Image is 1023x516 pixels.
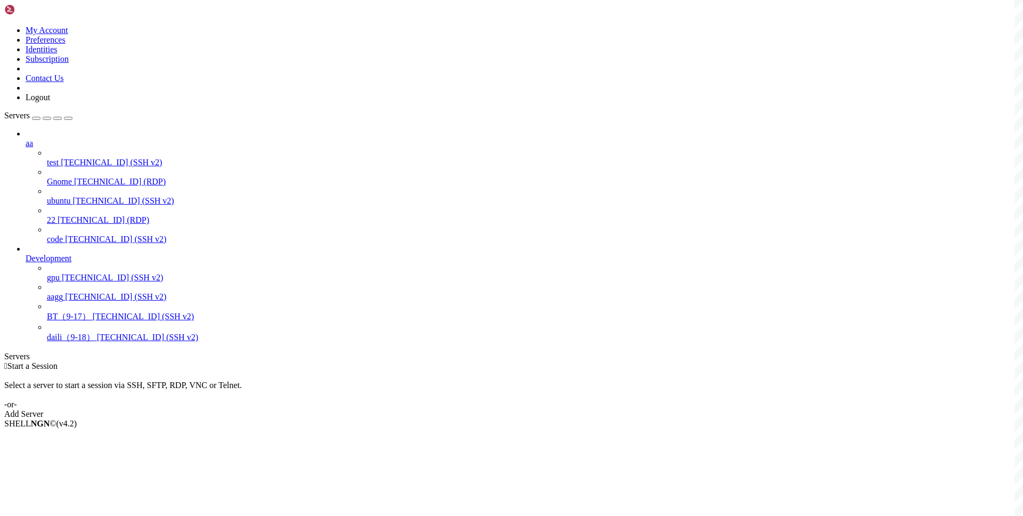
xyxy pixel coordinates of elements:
[4,352,1019,361] div: Servers
[47,158,59,167] span: test
[47,235,63,244] span: code
[4,111,72,120] a: Servers
[4,409,1019,419] div: Add Server
[47,312,91,321] span: BT（9-17）
[47,196,70,205] span: ubuntu
[56,419,77,428] span: 4.2.0
[47,177,1019,187] a: Gnome [TECHNICAL_ID] (RDP)
[47,196,1019,206] a: ubuntu [TECHNICAL_ID] (SSH v2)
[47,292,63,301] span: aagg
[61,158,162,167] span: [TECHNICAL_ID] (SSH v2)
[62,273,163,282] span: [TECHNICAL_ID] (SSH v2)
[93,312,194,321] span: [TECHNICAL_ID] (SSH v2)
[26,26,68,35] a: My Account
[47,235,1019,244] a: code [TECHNICAL_ID] (SSH v2)
[4,111,30,120] span: Servers
[47,273,1019,283] a: gpu [TECHNICAL_ID] (SSH v2)
[4,361,7,370] span: 
[47,206,1019,225] li: 22 [TECHNICAL_ID] (RDP)
[26,45,58,54] a: Identities
[47,167,1019,187] li: Gnome [TECHNICAL_ID] (RDP)
[26,35,66,44] a: Preferences
[26,54,69,63] a: Subscription
[47,225,1019,244] li: code [TECHNICAL_ID] (SSH v2)
[4,419,77,428] span: SHELL ©
[74,177,166,186] span: [TECHNICAL_ID] (RDP)
[26,139,1019,148] a: aa
[47,311,1019,322] a: BT（9-17） [TECHNICAL_ID] (SSH v2)
[47,292,1019,302] a: aagg [TECHNICAL_ID] (SSH v2)
[47,273,60,282] span: gpu
[31,419,50,428] b: NGN
[26,139,33,148] span: aa
[65,235,166,244] span: [TECHNICAL_ID] (SSH v2)
[4,371,1019,409] div: Select a server to start a session via SSH, SFTP, RDP, VNC or Telnet. -or-
[47,215,55,224] span: 22
[97,333,198,342] span: [TECHNICAL_ID] (SSH v2)
[47,302,1019,322] li: BT（9-17） [TECHNICAL_ID] (SSH v2)
[47,263,1019,283] li: gpu [TECHNICAL_ID] (SSH v2)
[26,74,64,83] a: Contact Us
[4,4,66,15] img: Shellngn
[26,254,1019,263] a: Development
[47,215,1019,225] a: 22 [TECHNICAL_ID] (RDP)
[58,215,149,224] span: [TECHNICAL_ID] (RDP)
[47,148,1019,167] li: test [TECHNICAL_ID] (SSH v2)
[47,283,1019,302] li: aagg [TECHNICAL_ID] (SSH v2)
[47,158,1019,167] a: test [TECHNICAL_ID] (SSH v2)
[47,332,1019,343] a: daili（9-18） [TECHNICAL_ID] (SSH v2)
[47,187,1019,206] li: ubuntu [TECHNICAL_ID] (SSH v2)
[26,129,1019,244] li: aa
[26,93,50,102] a: Logout
[47,322,1019,343] li: daili（9-18） [TECHNICAL_ID] (SSH v2)
[7,361,58,370] span: Start a Session
[72,196,174,205] span: [TECHNICAL_ID] (SSH v2)
[47,177,72,186] span: Gnome
[26,254,71,263] span: Development
[65,292,166,301] span: [TECHNICAL_ID] (SSH v2)
[26,244,1019,343] li: Development
[47,333,95,342] span: daili（9-18）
